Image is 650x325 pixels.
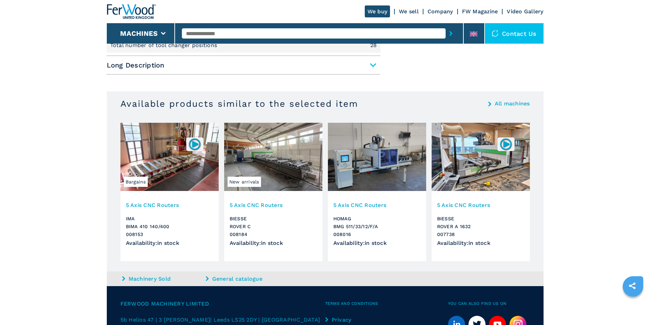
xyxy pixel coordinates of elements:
span: Long Description [107,59,380,71]
img: 007738 [499,137,512,151]
a: We sell [399,8,419,15]
img: 008153 [188,137,201,151]
h3: 5 Axis CNC Routers [126,201,213,209]
img: Ferwood [107,4,156,19]
iframe: Chat [621,294,645,320]
img: 5 Axis CNC Routers HOMAG BMG 511/33/12/F/A [328,123,426,191]
a: Company [428,8,453,15]
a: FW Magazine [462,8,498,15]
a: General catalogue [206,275,288,283]
a: 5 Axis CNC Routers BIESSE ROVER A 16320077385 Axis CNC RoutersBIESSEROVER A 1632007738Availabilit... [432,123,530,261]
span: 5b Helios 47 | 3 [PERSON_NAME] [120,316,211,323]
h3: BIESSE ROVER C 008184 [230,215,317,238]
span: Bargains [124,177,148,187]
img: Contact us [492,30,499,37]
div: Availability : in stock [437,240,524,246]
img: 5 Axis CNC Routers IMA BIMA 410 140/400 [120,123,219,191]
span: Ferwood Machinery Limited [120,300,325,308]
div: Availability : in stock [230,240,317,246]
div: Availability : in stock [333,240,421,246]
h3: IMA BIMA 410 140/400 008153 [126,215,213,238]
a: 5 Axis CNC Routers HOMAG BMG 511/33/12/F/A5 Axis CNC RoutersHOMAGBMG 511/33/12/F/A008016Availabil... [328,123,426,261]
button: Machines [120,29,158,38]
span: New arrivals [228,177,261,187]
img: 5 Axis CNC Routers BIESSE ROVER C [224,123,322,191]
button: submit-button [446,26,456,41]
h3: HOMAG BMG 511/33/12/F/A 008016 [333,215,421,238]
h3: BIESSE ROVER A 1632 007738 [437,215,524,238]
a: sharethis [624,277,641,294]
a: Machinery Sold [122,275,204,283]
span: Terms and Conditions [325,300,448,308]
span: | Leeds LS25 2DY | [GEOGRAPHIC_DATA] [210,316,320,323]
a: Privacy [325,316,373,324]
span: You can also find us on [448,300,530,308]
div: Contact us [485,23,544,44]
h3: 5 Axis CNC Routers [230,201,317,209]
a: Video Gallery [507,8,543,15]
a: 5 Axis CNC Routers IMA BIMA 410 140/400Bargains0081535 Axis CNC RoutersIMABIMA 410 140/400008153A... [120,123,219,261]
a: 5 Axis CNC Routers BIESSE ROVER CNew arrivals5 Axis CNC RoutersBIESSEROVER C008184Availability:in... [224,123,322,261]
h3: 5 Axis CNC Routers [437,201,524,209]
div: Availability : in stock [126,240,213,246]
a: All machines [495,101,530,106]
a: 5b Helios 47 | 3 [PERSON_NAME]| Leeds LS25 2DY | [GEOGRAPHIC_DATA] [120,316,325,324]
h3: 5 Axis CNC Routers [333,201,421,209]
h3: Available products similar to the selected item [120,98,358,109]
a: We buy [365,5,390,17]
img: 5 Axis CNC Routers BIESSE ROVER A 1632 [432,123,530,191]
p: Total number of tool changer positions [110,42,219,49]
em: 28 [370,43,377,48]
